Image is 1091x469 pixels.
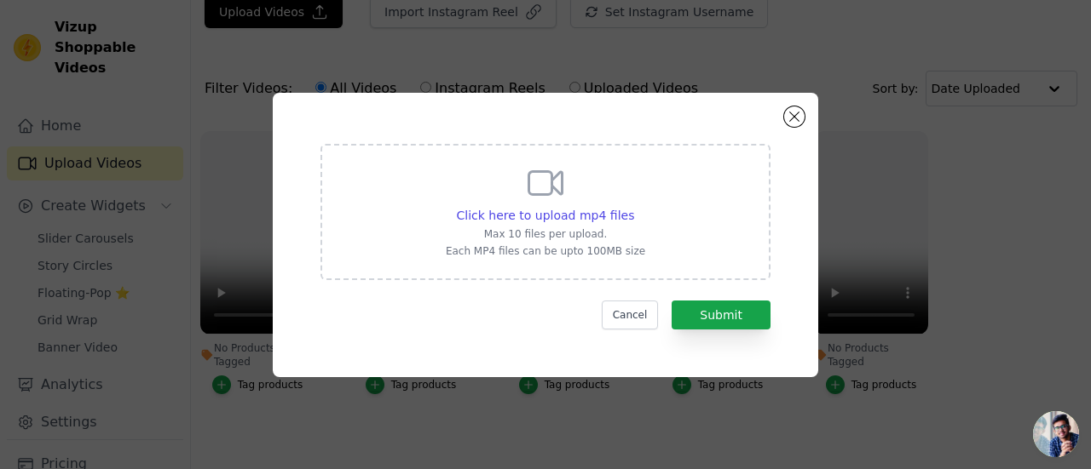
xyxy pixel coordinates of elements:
[1033,411,1079,457] div: Open chat
[784,106,805,127] button: Close modal
[446,227,645,241] p: Max 10 files per upload.
[672,300,771,329] button: Submit
[446,244,645,258] p: Each MP4 files can be upto 100MB size
[602,300,659,329] button: Cancel
[457,209,635,222] span: Click here to upload mp4 files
